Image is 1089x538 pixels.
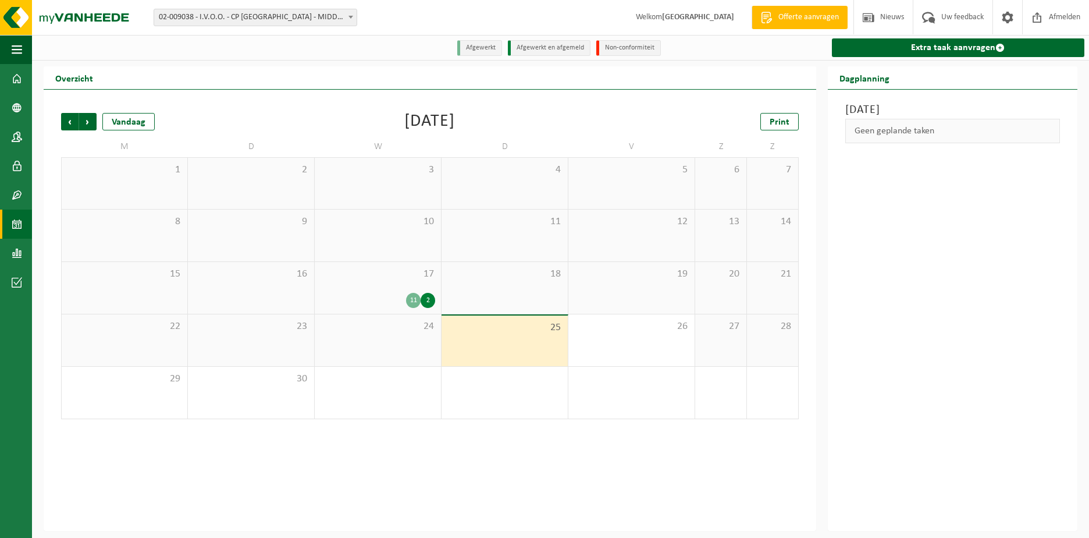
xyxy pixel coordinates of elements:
span: 29 [67,373,181,385]
div: [DATE] [404,113,455,130]
span: 24 [321,320,435,333]
span: 16 [194,268,308,281]
td: D [188,136,315,157]
span: 13 [701,215,741,228]
td: M [61,136,188,157]
span: 7 [753,164,792,176]
div: 11 [406,293,421,308]
span: 28 [753,320,792,333]
span: 8 [67,215,181,228]
span: 6 [701,164,741,176]
span: 2 [194,164,308,176]
li: Non-conformiteit [596,40,661,56]
span: 4 [447,164,562,176]
td: D [442,136,568,157]
span: 1 [67,164,181,176]
strong: [GEOGRAPHIC_DATA] [662,13,734,22]
span: Offerte aanvragen [775,12,842,23]
div: Geen geplande taken [845,119,1060,143]
span: 9 [194,215,308,228]
span: 10 [321,215,435,228]
td: Z [695,136,747,157]
td: V [568,136,695,157]
a: Print [760,113,799,130]
span: 14 [753,215,792,228]
div: 2 [421,293,435,308]
span: 02-009038 - I.V.O.O. - CP MIDDELKERKE - MIDDELKERKE [154,9,357,26]
span: Vorige [61,113,79,130]
li: Afgewerkt [457,40,502,56]
span: 30 [194,373,308,385]
li: Afgewerkt en afgemeld [508,40,590,56]
span: Volgende [79,113,97,130]
span: 23 [194,320,308,333]
span: 17 [321,268,435,281]
span: 25 [447,321,562,334]
span: 12 [574,215,689,228]
a: Extra taak aanvragen [832,38,1084,57]
a: Offerte aanvragen [752,6,848,29]
h2: Dagplanning [828,66,901,89]
iframe: chat widget [6,512,194,538]
span: 3 [321,164,435,176]
span: 11 [447,215,562,228]
td: Z [747,136,799,157]
span: 20 [701,268,741,281]
div: Vandaag [102,113,155,130]
span: 26 [574,320,689,333]
h2: Overzicht [44,66,105,89]
span: 27 [701,320,741,333]
td: W [315,136,442,157]
span: 15 [67,268,181,281]
span: 22 [67,320,181,333]
span: 5 [574,164,689,176]
h3: [DATE] [845,101,1060,119]
span: 19 [574,268,689,281]
span: 18 [447,268,562,281]
span: 21 [753,268,792,281]
span: Print [770,118,789,127]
